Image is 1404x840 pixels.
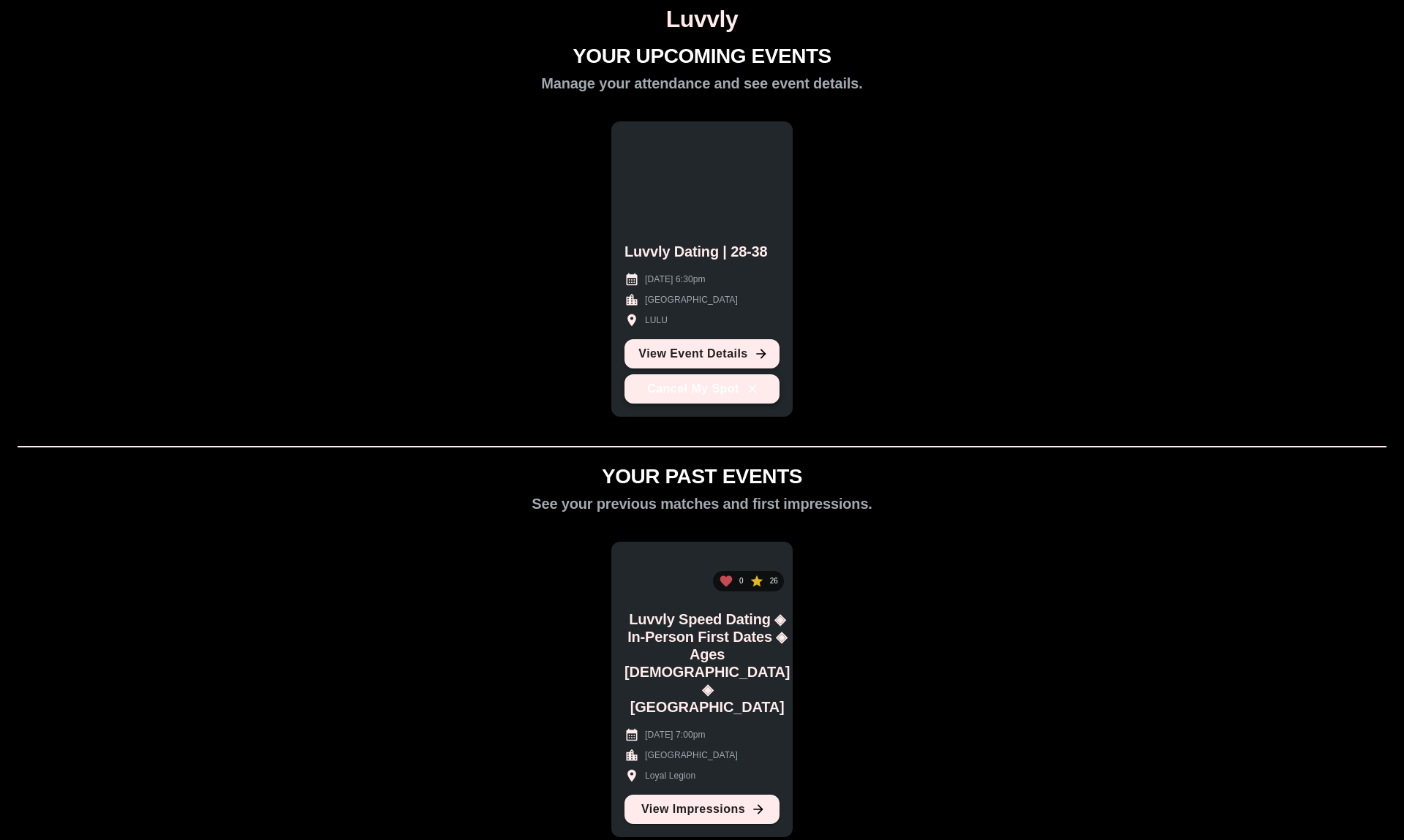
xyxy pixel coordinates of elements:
[573,45,831,69] h1: YOUR UPCOMING EVENTS
[645,728,706,741] p: [DATE] 7:00pm
[602,465,802,489] h1: YOUR PAST EVENTS
[6,6,1398,33] h1: Luvvly
[624,610,790,716] h2: Luvvly Speed Dating ◈ In-Person First Dates ◈ Ages [DEMOGRAPHIC_DATA] ◈ [GEOGRAPHIC_DATA]
[770,576,778,586] p: 26
[624,795,780,824] a: View Impressions
[645,769,695,782] p: Loyal Legion
[645,314,668,327] p: LULU
[645,273,706,286] p: [DATE] 6:30pm
[624,374,780,404] button: Cancel My Spot
[624,243,768,260] h2: Luvvly Dating | 28-38
[645,749,738,762] p: [GEOGRAPHIC_DATA]
[532,495,872,512] h2: See your previous matches and first impressions.
[541,75,862,92] h2: Manage your attendance and see event details.
[624,339,780,368] a: View Event Details
[645,293,738,306] p: [GEOGRAPHIC_DATA]
[739,576,744,586] p: 0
